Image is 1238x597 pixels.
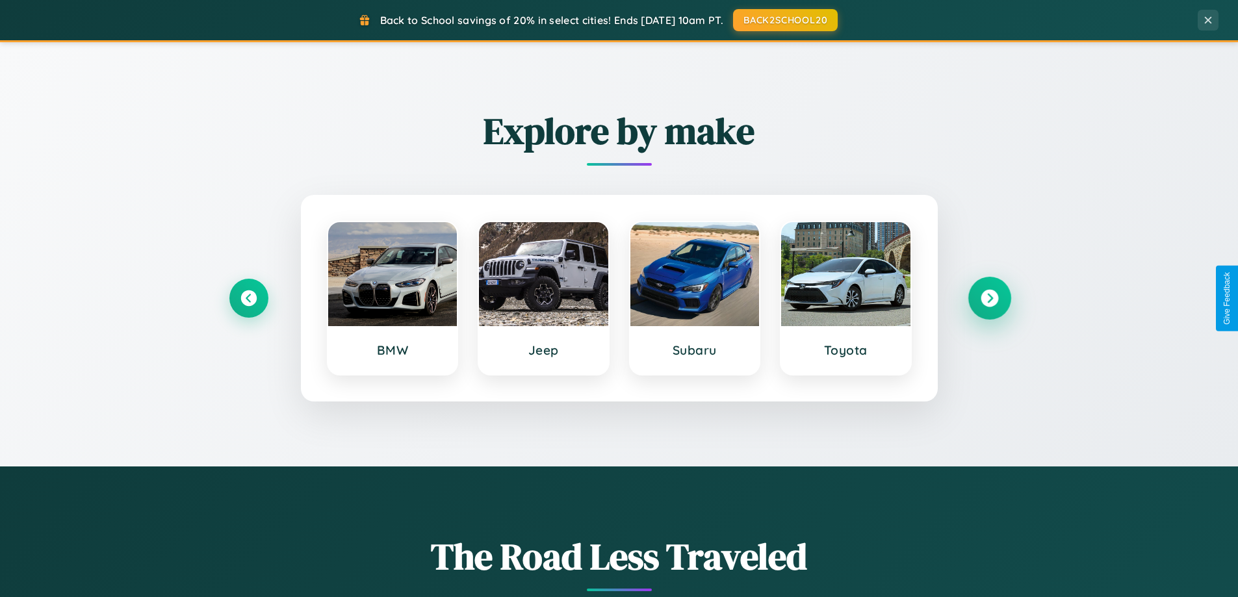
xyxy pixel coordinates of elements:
[341,342,445,358] h3: BMW
[643,342,747,358] h3: Subaru
[733,9,838,31] button: BACK2SCHOOL20
[1222,272,1232,325] div: Give Feedback
[492,342,595,358] h3: Jeep
[794,342,897,358] h3: Toyota
[380,14,723,27] span: Back to School savings of 20% in select cities! Ends [DATE] 10am PT.
[229,106,1009,156] h2: Explore by make
[229,531,1009,581] h1: The Road Less Traveled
